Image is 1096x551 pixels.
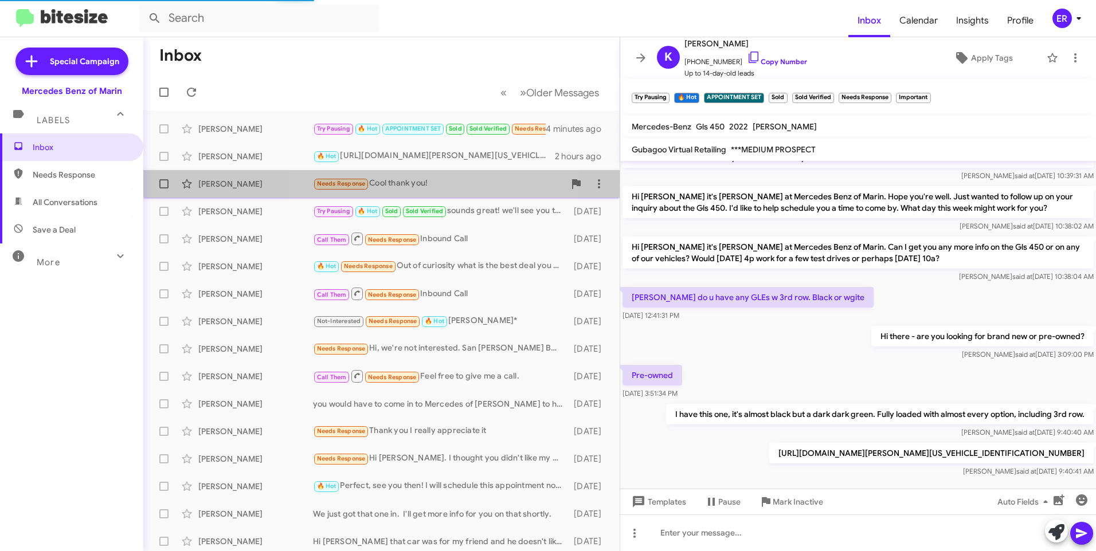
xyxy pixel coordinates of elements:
[769,443,1094,463] p: [URL][DOMAIN_NAME][PERSON_NAME][US_VEHICLE_IDENTIFICATION_NUMBER]
[198,123,313,135] div: [PERSON_NAME]
[317,427,366,435] span: Needs Response
[555,151,610,162] div: 2 hours ago
[623,389,678,397] span: [DATE] 3:51:34 PM
[15,48,128,75] a: Special Campaign
[569,481,610,492] div: [DATE]
[198,481,313,492] div: [PERSON_NAME]
[469,125,507,132] span: Sold Verified
[198,151,313,162] div: [PERSON_NAME]
[769,93,787,103] small: Sold
[317,291,347,298] span: Call Them
[385,207,398,215] span: Sold
[317,345,366,352] span: Needs Response
[896,93,930,103] small: Important
[358,125,377,132] span: 🔥 Hot
[513,81,606,104] button: Next
[962,350,1094,359] span: [PERSON_NAME] [DATE] 3:09:00 PM
[569,508,610,519] div: [DATE]
[313,149,555,163] div: [URL][DOMAIN_NAME][PERSON_NAME][US_VEHICLE_IDENTIFICATION_NUMBER]
[198,453,313,465] div: [PERSON_NAME]
[313,231,569,246] div: Inbound Call
[406,207,444,215] span: Sold Verified
[704,93,764,103] small: APPOINTMENT SET
[959,272,1094,281] span: [PERSON_NAME] [DATE] 10:38:04 AM
[317,317,361,325] span: Not-Interested
[1015,428,1035,436] span: said at
[313,286,569,301] div: Inbound Call
[569,371,610,382] div: [DATE]
[961,428,1094,436] span: [PERSON_NAME] [DATE] 9:40:40 AM
[368,236,417,243] span: Needs Response
[385,125,441,132] span: APPOINTMENT SET
[620,491,695,512] button: Templates
[198,178,313,190] div: [PERSON_NAME]
[731,144,816,155] span: ***MEDIUM PROSPECT
[33,224,76,235] span: Save a Deal
[925,48,1041,68] button: Apply Tags
[792,93,834,103] small: Sold Verified
[198,398,313,410] div: [PERSON_NAME]
[198,426,313,437] div: [PERSON_NAME]
[317,236,347,243] span: Call Them
[988,491,1062,512] button: Auto Fields
[313,452,569,465] div: Hi [PERSON_NAME]. I thought you didn't like my offer of 60k and my car out the door for the 2026 ...
[963,467,1094,475] span: [PERSON_NAME] [DATE] 9:40:41 AM
[313,204,569,218] div: sounds great! we'll see you then
[198,261,313,272] div: [PERSON_NAME]
[569,316,610,327] div: [DATE]
[317,262,336,270] span: 🔥 Hot
[317,180,366,187] span: Needs Response
[449,125,462,132] span: Sold
[425,317,444,325] span: 🔥 Hot
[526,86,599,99] span: Older Messages
[569,536,610,547] div: [DATE]
[569,288,610,300] div: [DATE]
[961,171,1094,180] span: [PERSON_NAME] [DATE] 10:39:31 AM
[198,371,313,382] div: [PERSON_NAME]
[569,233,610,245] div: [DATE]
[1043,9,1083,28] button: ER
[198,536,313,547] div: [PERSON_NAME]
[317,455,366,462] span: Needs Response
[632,144,726,155] span: Gubagoo Virtual Retailing
[313,314,569,328] div: [PERSON_NAME]*
[33,196,97,208] span: All Conversations
[1052,9,1072,28] div: ER
[997,491,1052,512] span: Auto Fields
[50,56,119,67] span: Special Campaign
[623,311,679,320] span: [DATE] 12:41:31 PM
[198,206,313,217] div: [PERSON_NAME]
[317,125,350,132] span: Try Pausing
[871,326,1094,347] p: Hi there - are you looking for brand new or pre-owned?
[848,4,890,37] a: Inbox
[753,121,817,132] span: [PERSON_NAME]
[623,365,682,385] p: Pre-owned
[317,373,347,381] span: Call Them
[569,398,610,410] div: [DATE]
[569,453,610,465] div: [DATE]
[684,68,807,79] span: Up to 14-day-old leads
[998,4,1043,37] span: Profile
[313,479,569,493] div: Perfect, see you then! I will schedule this appointment now.
[520,85,526,100] span: »
[313,122,546,135] div: Dear Both, I have been remiss in filling out the dealer survey I received after leasing my new ca...
[33,169,130,180] span: Needs Response
[313,424,569,438] div: Thank you I really appreciate it
[569,261,610,272] div: [DATE]
[632,93,670,103] small: Try Pausing
[569,343,610,355] div: [DATE]
[718,491,741,512] span: Pause
[33,141,130,153] span: Inbox
[368,291,417,298] span: Needs Response
[947,4,998,37] a: Insights
[198,316,313,327] div: [PERSON_NAME]
[317,207,350,215] span: Try Pausing
[358,207,377,215] span: 🔥 Hot
[159,46,202,65] h1: Inbox
[139,5,379,32] input: Search
[313,536,569,547] div: Hi [PERSON_NAME] that car was for my friend and he doesn't like the RAV4 after all
[890,4,947,37] a: Calendar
